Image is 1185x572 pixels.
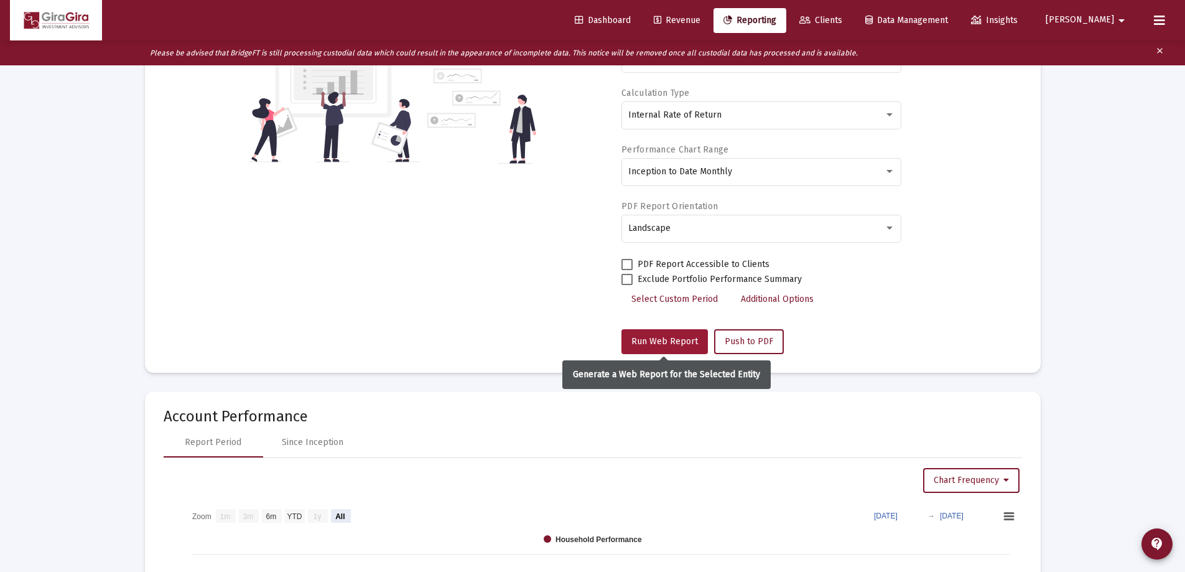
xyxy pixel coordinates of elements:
[725,336,773,347] span: Push to PDF
[714,329,784,354] button: Push to PDF
[192,512,211,520] text: Zoom
[621,329,708,354] button: Run Web Report
[631,294,718,304] span: Select Custom Period
[287,512,302,520] text: YTD
[628,223,671,233] span: Landscape
[19,8,93,33] img: Dashboard
[865,15,948,26] span: Data Management
[621,144,728,155] label: Performance Chart Range
[266,512,276,520] text: 6m
[555,535,642,544] text: Household Performance
[313,512,321,520] text: 1y
[638,257,769,272] span: PDF Report Accessible to Clients
[628,166,732,177] span: Inception to Date Monthly
[164,410,1022,423] mat-card-title: Account Performance
[565,8,641,33] a: Dashboard
[282,436,343,449] div: Since Inception
[1114,8,1129,33] mat-icon: arrow_drop_down
[1155,44,1164,62] mat-icon: clear
[631,336,698,347] span: Run Web Report
[220,512,230,520] text: 1m
[654,15,700,26] span: Revenue
[927,512,935,520] text: →
[335,512,345,520] text: All
[621,88,689,98] label: Calculation Type
[575,15,631,26] span: Dashboard
[940,512,964,520] text: [DATE]
[628,110,722,120] span: Internal Rate of Return
[638,272,802,287] span: Exclude Portfolio Performance Summary
[934,475,1009,485] span: Chart Frequency
[855,8,958,33] a: Data Management
[150,49,858,57] i: Please be advised that BridgeFT is still processing custodial data which could result in the appe...
[1031,7,1144,32] button: [PERSON_NAME]
[961,8,1028,33] a: Insights
[799,15,842,26] span: Clients
[249,40,420,164] img: reporting
[874,512,898,520] text: [DATE]
[243,512,253,520] text: 3m
[427,68,536,164] img: reporting-alt
[713,8,786,33] a: Reporting
[723,15,776,26] span: Reporting
[621,201,718,212] label: PDF Report Orientation
[741,294,814,304] span: Additional Options
[185,436,241,449] div: Report Period
[644,8,710,33] a: Revenue
[923,468,1020,493] button: Chart Frequency
[789,8,852,33] a: Clients
[1046,15,1114,26] span: [PERSON_NAME]
[1150,537,1164,551] mat-icon: contact_support
[971,15,1018,26] span: Insights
